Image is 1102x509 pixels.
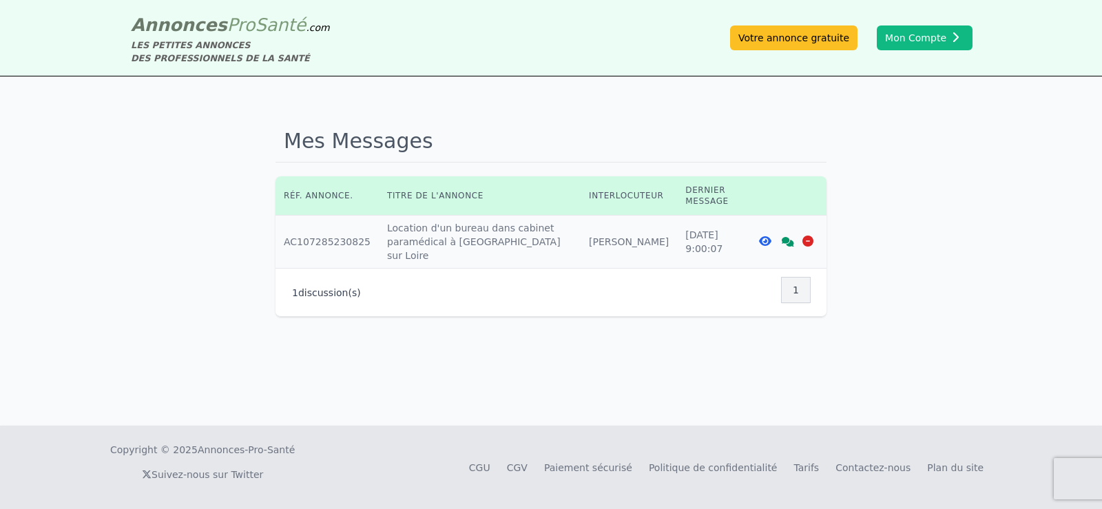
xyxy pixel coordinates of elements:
[142,469,263,480] a: Suivez-nous sur Twitter
[292,287,298,298] span: 1
[469,462,490,473] a: CGU
[131,14,330,35] a: AnnoncesProSanté.com
[255,14,306,35] span: Santé
[759,236,771,247] i: Voir l'annonce
[131,39,330,65] div: LES PETITES ANNONCES DES PROFESSIONNELS DE LA SANTÉ
[544,462,632,473] a: Paiement sécurisé
[835,462,911,473] a: Contactez-nous
[198,443,295,457] a: Annonces-Pro-Santé
[379,176,581,216] th: Titre de l'annonce
[649,462,778,473] a: Politique de confidentialité
[677,176,749,216] th: Dernier message
[581,216,677,269] td: [PERSON_NAME]
[306,22,329,33] span: .com
[275,216,379,269] td: AC107285230825
[275,176,379,216] th: Réf. annonce.
[275,121,826,163] h1: Mes Messages
[877,25,973,50] button: Mon Compte
[802,236,813,247] i: Supprimer la discussion
[730,25,857,50] a: Votre annonce gratuite
[507,462,528,473] a: CGV
[379,216,581,269] td: Location d'un bureau dans cabinet paramédical à [GEOGRAPHIC_DATA] sur Loire
[227,14,256,35] span: Pro
[110,443,295,457] div: Copyright © 2025
[793,462,819,473] a: Tarifs
[581,176,677,216] th: Interlocuteur
[782,237,794,247] i: Voir la discussion
[927,462,984,473] a: Plan du site
[782,277,810,303] nav: Pagination
[677,216,749,269] td: [DATE] 9:00:07
[292,286,361,300] p: discussion(s)
[793,283,799,297] span: 1
[131,14,227,35] span: Annonces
